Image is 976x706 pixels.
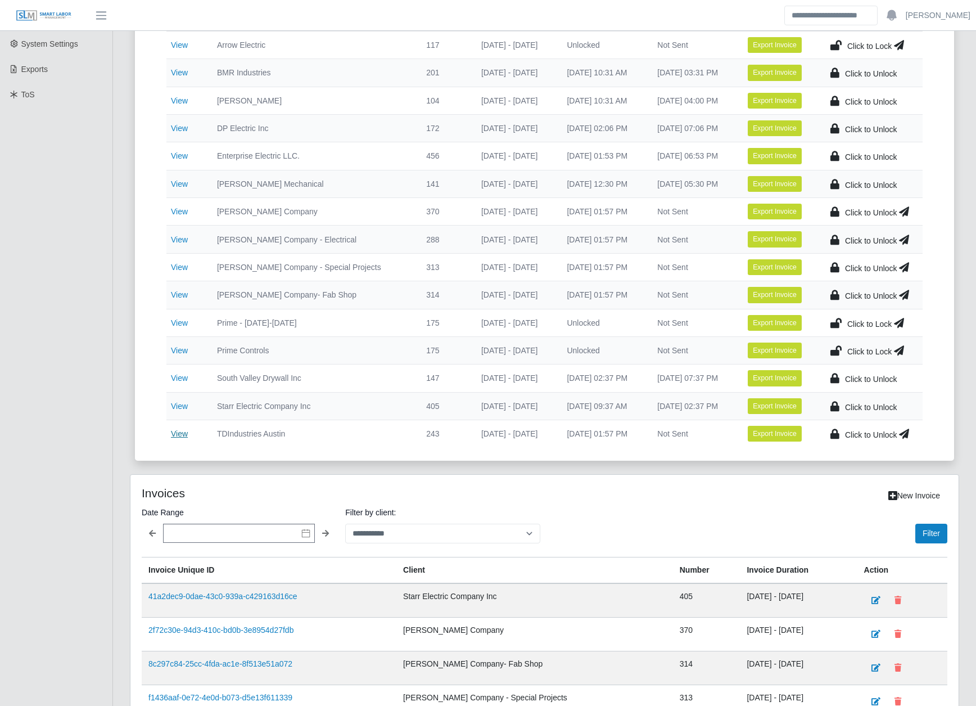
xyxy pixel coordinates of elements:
td: Prime - [DATE]-[DATE] [208,309,417,336]
td: Unlocked [558,309,648,336]
td: [DATE] - [DATE] [472,31,558,59]
a: View [171,318,188,327]
input: Search [784,6,878,25]
td: Prime Controls [208,336,417,364]
span: Exports [21,65,48,74]
td: 456 [417,142,472,170]
td: 117 [417,31,472,59]
td: [DATE] - [DATE] [472,253,558,281]
a: View [171,124,188,133]
td: 201 [417,59,472,87]
td: [DATE] 01:57 PM [558,420,648,448]
a: View [171,402,188,411]
span: Click to Unlock [845,181,897,190]
td: 141 [417,170,472,197]
span: Click to Unlock [845,403,897,412]
span: Click to Unlock [845,264,897,273]
td: [DATE] 03:31 PM [648,59,739,87]
button: Filter [915,524,947,543]
button: Export Invoice [748,93,802,109]
button: Export Invoice [748,120,802,136]
span: Click to Unlock [845,97,897,106]
td: [DATE] 07:06 PM [648,114,739,142]
span: Click to Unlock [845,208,897,217]
h4: Invoices [142,486,468,500]
td: DP Electric Inc [208,114,417,142]
td: [DATE] 01:57 PM [558,226,648,253]
a: View [171,179,188,188]
a: 2f72c30e-94d3-410c-bd0b-3e8954d27fdb [148,626,293,635]
td: Enterprise Electric LLC. [208,142,417,170]
td: [PERSON_NAME] Company [396,618,673,651]
span: Click to Unlock [845,430,897,439]
td: [DATE] 01:57 PM [558,253,648,281]
a: View [171,207,188,216]
td: 370 [417,198,472,226]
a: [PERSON_NAME] [906,10,970,21]
td: [PERSON_NAME] Mechanical [208,170,417,197]
td: [DATE] - [DATE] [740,583,857,618]
td: Not Sent [648,420,739,448]
a: View [171,263,188,272]
td: Not Sent [648,253,739,281]
td: [DATE] - [DATE] [472,281,558,309]
td: 175 [417,309,472,336]
td: [PERSON_NAME] Company [208,198,417,226]
td: [DATE] 04:00 PM [648,87,739,114]
td: [DATE] 07:37 PM [648,365,739,392]
td: [DATE] - [DATE] [472,365,558,392]
td: 243 [417,420,472,448]
td: [DATE] 01:57 PM [558,198,648,226]
td: Starr Electric Company Inc [396,583,673,618]
td: [DATE] - [DATE] [472,114,558,142]
button: Export Invoice [748,37,802,53]
td: [DATE] - [DATE] [472,420,558,448]
td: [DATE] 02:37 PM [558,365,648,392]
td: 314 [417,281,472,309]
td: [DATE] 01:53 PM [558,142,648,170]
a: f1436aaf-0e72-4e0d-b073-d5e13f611339 [148,693,292,702]
a: View [171,346,188,355]
span: Click to Unlock [845,375,897,384]
td: Not Sent [648,198,739,226]
td: [DATE] 10:31 AM [558,87,648,114]
td: [DATE] - [DATE] [472,142,558,170]
button: Export Invoice [748,259,802,275]
span: System Settings [21,39,78,48]
td: 405 [673,583,740,618]
td: Arrow Electric [208,31,417,59]
button: Export Invoice [748,176,802,192]
td: [DATE] 06:53 PM [648,142,739,170]
span: Click to Lock [847,42,892,51]
td: BMR Industries [208,59,417,87]
td: 147 [417,365,472,392]
button: Export Invoice [748,287,802,303]
th: Invoice Duration [740,557,857,584]
label: Filter by client: [345,506,540,519]
td: [PERSON_NAME] Company - Electrical [208,226,417,253]
a: View [171,96,188,105]
td: [DATE] 09:37 AM [558,392,648,420]
span: ToS [21,90,35,99]
td: 172 [417,114,472,142]
button: Export Invoice [748,315,802,331]
td: 313 [417,253,472,281]
a: View [171,41,188,50]
th: Invoice Unique ID [142,557,396,584]
td: Unlocked [558,31,648,59]
td: 175 [417,336,472,364]
td: Not Sent [648,226,739,253]
a: 41a2dec9-0dae-43c0-939a-c429163d16ce [148,592,297,601]
td: [DATE] 10:31 AM [558,59,648,87]
td: [DATE] - [DATE] [472,336,558,364]
td: [DATE] 05:30 PM [648,170,739,197]
span: Click to Unlock [845,69,897,78]
td: [PERSON_NAME] Company - Special Projects [208,253,417,281]
th: Client [396,557,673,584]
td: [DATE] - [DATE] [740,651,857,685]
a: View [171,374,188,383]
td: Not Sent [648,31,739,59]
td: [DATE] - [DATE] [472,198,558,226]
td: [DATE] - [DATE] [472,59,558,87]
span: Click to Unlock [845,236,897,245]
